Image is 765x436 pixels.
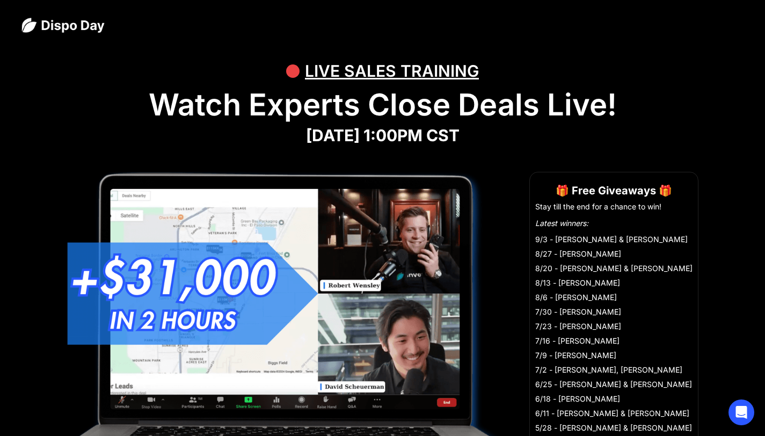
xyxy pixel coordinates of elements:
[556,184,672,197] strong: 🎁 Free Giveaways 🎁
[728,399,754,425] div: Open Intercom Messenger
[21,87,744,123] h1: Watch Experts Close Deals Live!
[535,219,588,228] em: Latest winners:
[306,126,460,145] strong: [DATE] 1:00PM CST
[305,55,479,87] div: LIVE SALES TRAINING
[535,201,693,212] li: Stay till the end for a chance to win!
